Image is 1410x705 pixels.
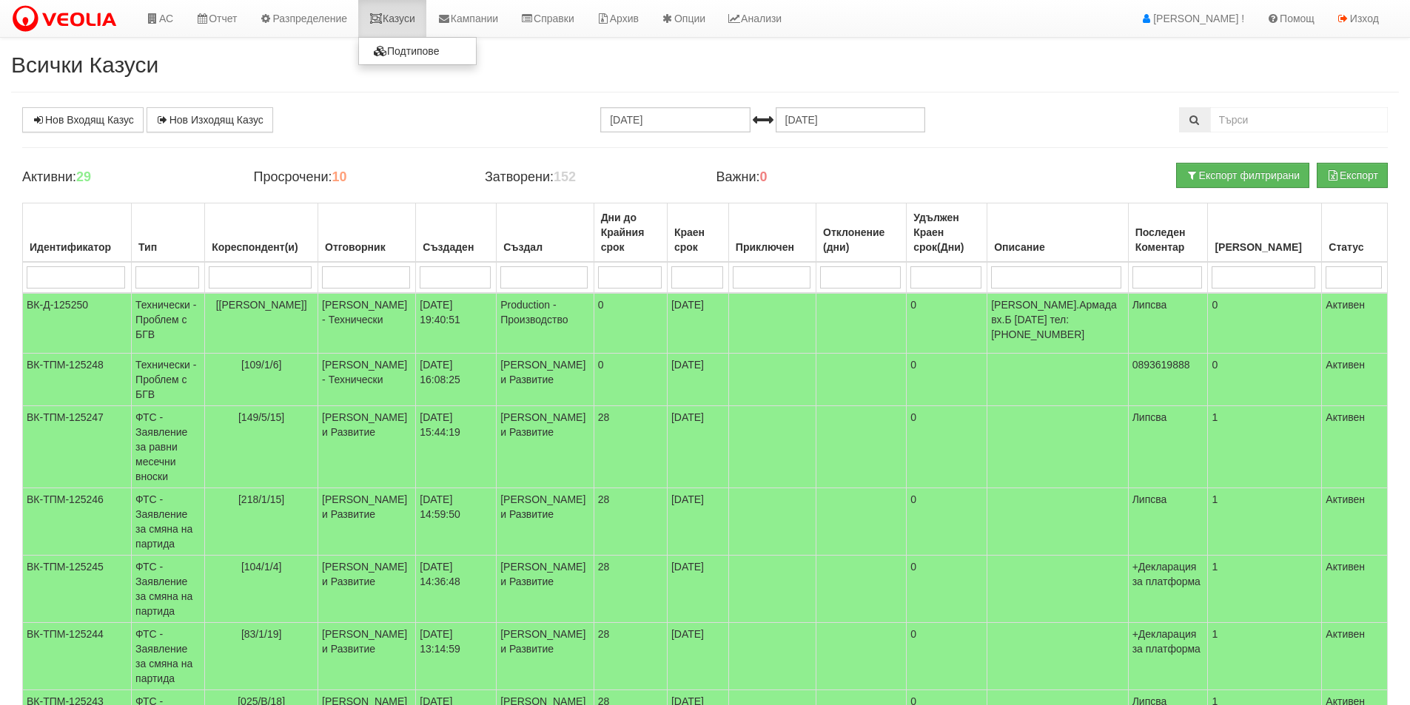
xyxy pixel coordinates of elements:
[318,293,416,354] td: [PERSON_NAME] - Технически
[816,203,907,263] th: Отклонение (дни): No sort applied, activate to apply an ascending sort
[1132,628,1201,655] span: +Декларация за платформа
[416,203,497,263] th: Създаден: No sort applied, activate to apply an ascending sort
[907,203,987,263] th: Удължен Краен срок(Дни): No sort applied, activate to apply an ascending sort
[1322,354,1388,406] td: Активен
[132,623,205,690] td: ФТС - Заявление за смяна на партида
[1208,488,1322,556] td: 1
[318,354,416,406] td: [PERSON_NAME] - Технически
[241,359,282,371] span: [109/1/6]
[716,170,924,185] h4: Важни:
[1208,556,1322,623] td: 1
[598,411,610,423] span: 28
[1326,237,1383,257] div: Статус
[27,237,127,257] div: Идентификатор
[135,237,201,257] div: Тип
[22,107,144,132] a: Нов Входящ Казус
[667,623,728,690] td: [DATE]
[1322,556,1388,623] td: Активен
[598,359,604,371] span: 0
[1132,299,1167,311] span: Липсва
[598,561,610,573] span: 28
[359,41,476,61] a: Подтипове
[332,169,346,184] b: 10
[1208,406,1322,488] td: 1
[497,406,594,488] td: [PERSON_NAME] и Развитие
[594,203,667,263] th: Дни до Крайния срок: No sort applied, activate to apply an ascending sort
[907,488,987,556] td: 0
[1208,203,1322,263] th: Брой Файлове: No sort applied, activate to apply an ascending sort
[22,170,231,185] h4: Активни:
[132,203,205,263] th: Тип: No sort applied, activate to apply an ascending sort
[554,169,576,184] b: 152
[132,354,205,406] td: Технически - Проблем с БГВ
[500,237,589,257] div: Създал
[147,107,273,132] a: Нов Изходящ Казус
[497,203,594,263] th: Създал: No sort applied, activate to apply an ascending sort
[1317,163,1388,188] button: Експорт
[1322,203,1388,263] th: Статус: No sort applied, activate to apply an ascending sort
[132,488,205,556] td: ФТС - Заявление за смяна на партида
[910,207,983,257] div: Удължен Краен срок(Дни)
[497,354,594,406] td: [PERSON_NAME] и Развитие
[205,203,318,263] th: Кореспондент(и): No sort applied, activate to apply an ascending sort
[667,203,728,263] th: Краен срок: No sort applied, activate to apply an ascending sort
[671,222,725,257] div: Краен срок
[907,406,987,488] td: 0
[497,623,594,690] td: [PERSON_NAME] и Развитие
[667,354,728,406] td: [DATE]
[238,493,284,505] span: [218/1/15]
[416,623,497,690] td: [DATE] 13:14:59
[132,556,205,623] td: ФТС - Заявление за смяна на партида
[485,170,694,185] h4: Затворени:
[253,170,462,185] h4: Просрочени:
[23,406,132,488] td: ВК-ТПМ-125247
[667,293,728,354] td: [DATE]
[416,406,497,488] td: [DATE] 15:44:19
[238,411,284,423] span: [149/5/15]
[11,53,1399,77] h2: Всички Казуси
[209,237,314,257] div: Кореспондент(и)
[132,406,205,488] td: ФТС - Заявление за равни месечни вноски
[991,237,1124,257] div: Описание
[23,623,132,690] td: ВК-ТПМ-125244
[1208,354,1322,406] td: 0
[667,556,728,623] td: [DATE]
[991,297,1124,342] p: [PERSON_NAME].Армада вх.Б [DATE] тел:[PHONE_NUMBER]
[322,237,412,257] div: Отговорник
[216,299,307,311] span: [[PERSON_NAME]]
[1322,293,1388,354] td: Активен
[318,406,416,488] td: [PERSON_NAME] и Развитие
[497,556,594,623] td: [PERSON_NAME] и Развитие
[733,237,812,257] div: Приключен
[1210,107,1388,132] input: Търсене по Идентификатор, Бл/Вх/Ап, Тип, Описание, Моб. Номер, Имейл, Файл, Коментар,
[907,556,987,623] td: 0
[1322,623,1388,690] td: Активен
[598,207,663,257] div: Дни до Крайния срок
[1132,222,1204,257] div: Последен Коментар
[1208,623,1322,690] td: 1
[11,4,124,35] img: VeoliaLogo.png
[907,354,987,406] td: 0
[241,628,282,640] span: [83/1/19]
[416,488,497,556] td: [DATE] 14:59:50
[420,237,492,257] div: Създаден
[23,203,132,263] th: Идентификатор: No sort applied, activate to apply an ascending sort
[760,169,768,184] b: 0
[318,556,416,623] td: [PERSON_NAME] и Развитие
[241,561,282,573] span: [104/1/4]
[23,488,132,556] td: ВК-ТПМ-125246
[23,293,132,354] td: ВК-Д-125250
[907,623,987,690] td: 0
[598,299,604,311] span: 0
[132,293,205,354] td: Технически - Проблем с БГВ
[598,628,610,640] span: 28
[416,354,497,406] td: [DATE] 16:08:25
[1322,406,1388,488] td: Активен
[667,488,728,556] td: [DATE]
[1128,203,1208,263] th: Последен Коментар: No sort applied, activate to apply an ascending sort
[1212,237,1317,257] div: [PERSON_NAME]
[318,488,416,556] td: [PERSON_NAME] и Развитие
[1176,163,1309,188] button: Експорт филтрирани
[23,354,132,406] td: ВК-ТПМ-125248
[23,556,132,623] td: ВК-ТПМ-125245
